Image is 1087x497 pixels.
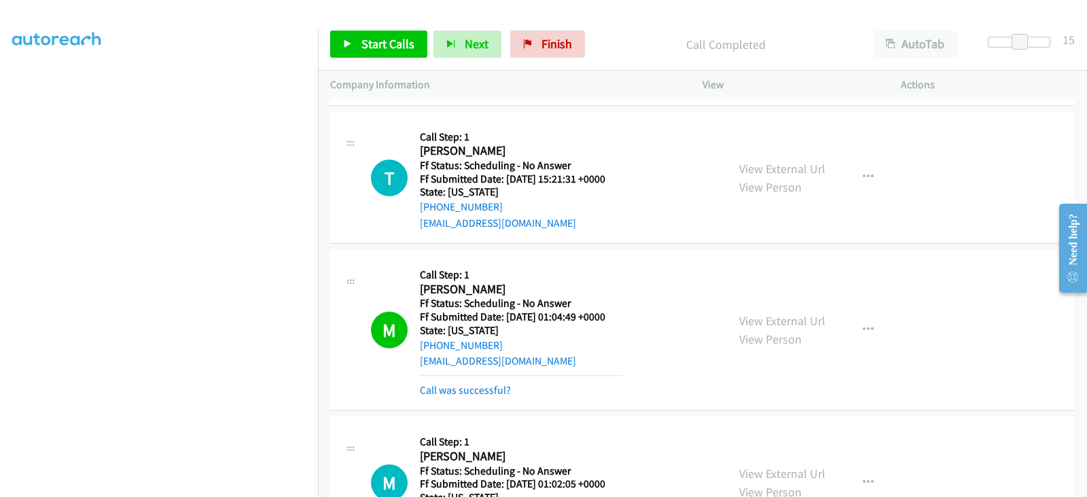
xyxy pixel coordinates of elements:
h5: Call Step: 1 [420,130,622,144]
a: View External Url [739,466,825,481]
a: View External Url [739,313,825,329]
p: View [702,77,876,93]
span: Start Calls [361,36,414,52]
h5: Call Step: 1 [420,268,622,282]
h5: Ff Submitted Date: [DATE] 01:04:49 +0000 [420,310,622,324]
button: AutoTab [873,31,957,58]
button: Next [433,31,501,58]
a: Start Calls [330,31,427,58]
a: [EMAIL_ADDRESS][DOMAIN_NAME] [420,217,576,229]
h2: [PERSON_NAME] [420,282,622,297]
h5: Ff Submitted Date: [DATE] 15:21:31 +0000 [420,172,622,186]
h5: Ff Submitted Date: [DATE] 01:02:05 +0000 [420,477,622,491]
iframe: Resource Center [1048,194,1087,302]
h2: [PERSON_NAME] [420,449,622,464]
a: [PHONE_NUMBER] [420,339,503,352]
a: [PHONE_NUMBER] [420,200,503,213]
span: Next [465,36,488,52]
a: [EMAIL_ADDRESS][DOMAIN_NAME] [420,354,576,367]
h5: Ff Status: Scheduling - No Answer [420,464,622,478]
a: Finish [510,31,585,58]
a: View External Url [739,161,825,177]
div: 15 [1063,31,1075,49]
span: Finish [541,36,572,52]
h5: State: [US_STATE] [420,185,622,199]
p: Actions [901,77,1075,93]
h1: M [371,312,408,348]
a: View Person [739,331,802,347]
a: View Person [739,179,802,195]
p: Call Completed [603,35,849,54]
h2: [PERSON_NAME] [420,143,622,159]
h5: Ff Status: Scheduling - No Answer [420,297,622,310]
h1: T [371,160,408,196]
p: Company Information [330,77,678,93]
h5: State: [US_STATE] [420,324,622,337]
h5: Ff Status: Scheduling - No Answer [420,159,622,172]
a: Call was successful? [420,384,511,397]
h5: Call Step: 1 [420,435,622,449]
